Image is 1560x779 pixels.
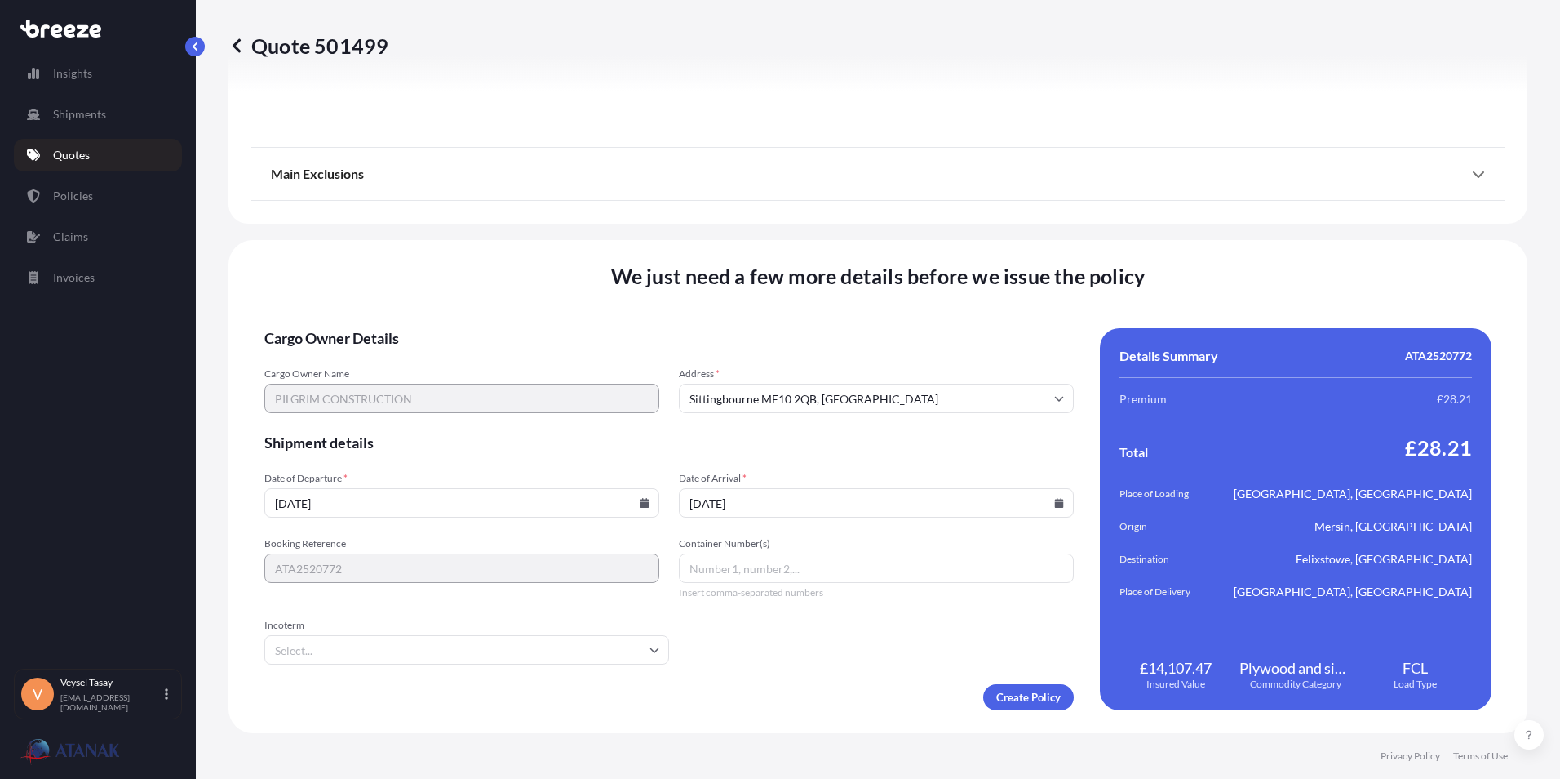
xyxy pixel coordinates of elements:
p: Shipments [53,106,106,122]
button: Create Policy [983,684,1074,710]
a: Shipments [14,98,182,131]
p: Insights [53,65,92,82]
p: Invoices [53,269,95,286]
input: Cargo owner address [679,384,1074,413]
a: Terms of Use [1453,750,1508,763]
span: Cargo Owner Details [264,328,1074,348]
p: Policies [53,188,93,204]
span: FCL [1403,658,1428,678]
a: Privacy Policy [1381,750,1440,763]
input: Your internal reference [264,554,659,583]
input: Select... [264,635,669,665]
span: Place of Loading [1119,486,1211,502]
span: Details Summary [1119,348,1218,364]
span: Insured Value [1146,678,1205,691]
span: Total [1119,444,1148,461]
a: Quotes [14,139,182,171]
p: Quotes [53,147,90,163]
a: Policies [14,180,182,212]
input: Number1, number2,... [679,554,1074,583]
p: Veysel Tasay [60,676,162,689]
span: Origin [1119,519,1211,535]
span: Destination [1119,551,1211,568]
span: V [33,686,42,702]
span: Mersin, [GEOGRAPHIC_DATA] [1314,519,1472,535]
span: Cargo Owner Name [264,367,659,381]
p: Quote 501499 [228,33,388,59]
p: Create Policy [996,689,1061,706]
span: Felixstowe, [GEOGRAPHIC_DATA] [1296,551,1472,568]
a: Invoices [14,261,182,294]
p: [EMAIL_ADDRESS][DOMAIN_NAME] [60,692,162,712]
span: Date of Departure [264,472,659,485]
span: £28.21 [1405,434,1472,461]
span: £14,107.47 [1140,658,1212,678]
p: Claims [53,229,88,245]
span: Address [679,367,1074,381]
input: dd/mm/yyyy [264,488,659,518]
div: Main Exclusions [271,154,1485,194]
a: Insights [14,57,182,90]
span: Booking Reference [264,537,659,550]
span: Incoterm [264,619,669,632]
span: Date of Arrival [679,472,1074,485]
span: Premium [1119,391,1167,407]
span: £28.21 [1437,391,1472,407]
span: Commodity Category [1250,678,1341,691]
a: Claims [14,220,182,253]
span: Place of Delivery [1119,584,1211,600]
span: [GEOGRAPHIC_DATA], [GEOGRAPHIC_DATA] [1234,486,1472,502]
span: Insert comma-separated numbers [679,586,1074,599]
span: Load Type [1394,678,1437,691]
span: Main Exclusions [271,166,364,182]
input: dd/mm/yyyy [679,488,1074,518]
span: Container Number(s) [679,537,1074,550]
span: Shipment details [264,433,1074,452]
span: We just need a few more details before we issue the policy [611,263,1146,289]
span: Plywood and similar laminated wood; Packing Cases and other Wood Products [1239,658,1353,678]
span: ATA2520772 [1405,348,1472,364]
img: organization-logo [20,739,119,765]
span: [GEOGRAPHIC_DATA], [GEOGRAPHIC_DATA] [1234,584,1472,600]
